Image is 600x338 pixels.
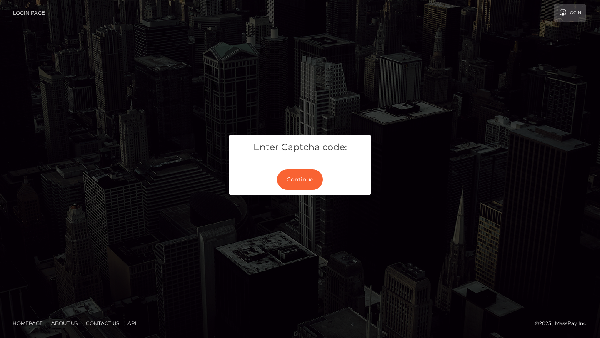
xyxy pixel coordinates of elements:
div: © 2025 , MassPay Inc. [535,319,594,328]
a: API [124,317,140,330]
a: Contact Us [82,317,122,330]
a: Homepage [9,317,46,330]
h5: Enter Captcha code: [235,141,365,154]
a: Login [554,4,586,22]
a: About Us [48,317,81,330]
button: Continue [277,169,323,190]
a: Login Page [13,4,45,22]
